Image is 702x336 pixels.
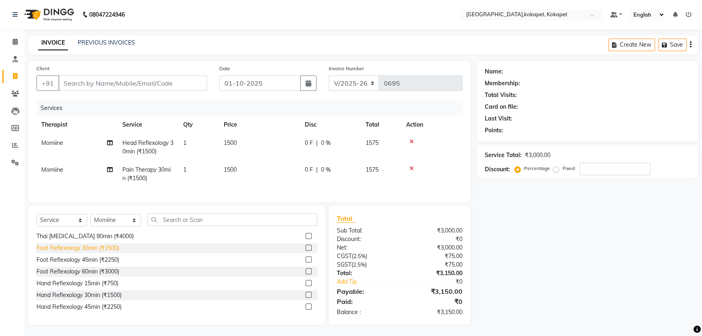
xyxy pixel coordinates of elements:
[321,139,331,147] span: 0 %
[331,297,400,306] div: Paid:
[300,116,361,134] th: Disc
[122,166,171,182] span: Pain Therapy 30min (₹1500)
[316,166,318,174] span: |
[78,39,135,46] a: PREVIOUS INVOICES
[366,166,379,173] span: 1575
[400,286,469,296] div: ₹3,150.00
[219,116,300,134] th: Price
[305,166,313,174] span: 0 F
[337,252,352,260] span: CGST
[485,165,510,174] div: Discount:
[400,261,469,269] div: ₹75.00
[21,3,76,26] img: logo
[353,261,365,268] span: 2.5%
[400,308,469,317] div: ₹3,150.00
[485,103,518,111] div: Card on file:
[36,256,119,264] div: Foot Reflexology 45min (₹2250)
[485,91,517,99] div: Total Visits:
[337,214,355,223] span: Total
[36,244,119,252] div: Foot Reflexology 30min (₹1500)
[337,261,351,268] span: SGST
[400,226,469,235] div: ₹3,000.00
[400,297,469,306] div: ₹0
[178,116,219,134] th: Qty
[41,139,63,146] span: Momiine
[331,252,400,261] div: ( )
[400,235,469,243] div: ₹0
[122,139,173,155] span: Head Reflexology 30min (₹1500)
[305,139,313,147] span: 0 F
[658,39,687,51] button: Save
[183,139,186,146] span: 1
[485,126,503,135] div: Points:
[36,116,118,134] th: Therapist
[361,116,401,134] th: Total
[411,278,469,286] div: ₹0
[36,75,59,91] button: +91
[400,243,469,252] div: ₹3,000.00
[147,213,317,226] input: Search or Scan
[329,65,364,72] label: Invoice Number
[41,166,63,173] span: Momiine
[401,116,462,134] th: Action
[219,65,230,72] label: Date
[36,232,134,241] div: Thai [MEDICAL_DATA] 90min (₹4000)
[331,269,400,278] div: Total:
[58,75,207,91] input: Search by Name/Mobile/Email/Code
[331,308,400,317] div: Balance :
[36,65,49,72] label: Client
[36,279,118,288] div: Hand Reflexology 15min (₹750)
[37,101,469,116] div: Services
[224,139,237,146] span: 1500
[331,235,400,243] div: Discount:
[331,286,400,296] div: Payable:
[485,67,503,76] div: Name:
[524,165,550,172] label: Percentage
[563,165,575,172] label: Fixed
[36,267,119,276] div: Foot Reflexology 60min (₹3000)
[38,36,68,50] a: INVOICE
[183,166,186,173] span: 1
[331,261,400,269] div: ( )
[485,79,520,88] div: Membership:
[89,3,125,26] b: 08047224946
[36,291,122,299] div: Hand Reflexology 30min (₹1500)
[525,151,550,159] div: ₹3,000.00
[400,252,469,261] div: ₹75.00
[321,166,331,174] span: 0 %
[331,226,400,235] div: Sub Total:
[224,166,237,173] span: 1500
[316,139,318,147] span: |
[331,243,400,252] div: Net:
[400,269,469,278] div: ₹3,150.00
[118,116,178,134] th: Service
[366,139,379,146] span: 1575
[485,114,512,123] div: Last Visit:
[608,39,655,51] button: Create New
[36,303,122,311] div: Hand Reflexology 45min (₹2250)
[485,151,522,159] div: Service Total:
[331,278,411,286] a: Add Tip
[353,253,366,259] span: 2.5%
